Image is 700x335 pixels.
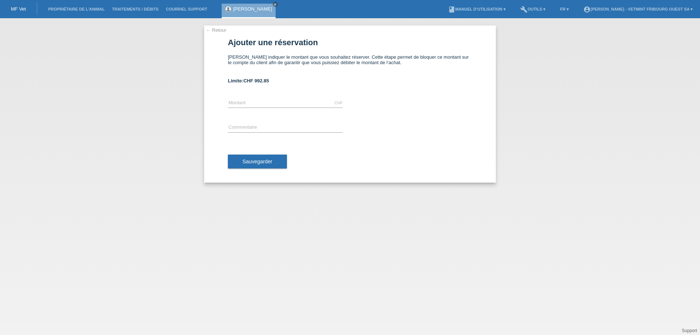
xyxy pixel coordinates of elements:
[206,27,226,33] a: ← Retour
[228,155,287,168] button: Sauvegarder
[273,3,277,6] i: close
[556,7,572,11] a: FR ▾
[517,7,549,11] a: buildOutils ▾
[11,6,26,12] a: MF Vet
[242,159,272,164] span: Sauvegarder
[228,38,472,47] h1: Ajouter une réservation
[233,6,272,12] a: [PERSON_NAME]
[228,54,472,71] div: [PERSON_NAME] indiquer le montant que vous souhaitez réserver. Cette étape permet de bloquer ce m...
[44,7,108,11] a: Propriétaire de l’animal
[682,328,697,333] a: Support
[228,78,269,83] b: Limite:
[448,6,455,13] i: book
[580,7,696,11] a: account_circle[PERSON_NAME] - Vetmint Fribourg Ouest SA ▾
[108,7,162,11] a: Traitements / débits
[583,6,591,13] i: account_circle
[162,7,211,11] a: Courriel Support
[520,6,528,13] i: build
[334,101,343,105] div: CHF
[244,78,269,83] span: CHF 992.85
[273,2,278,7] a: close
[444,7,509,11] a: bookManuel d’utilisation ▾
